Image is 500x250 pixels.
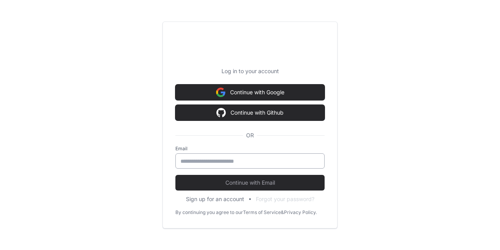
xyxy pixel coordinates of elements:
img: Sign in with google [216,105,226,121]
button: Sign up for an account [186,195,244,203]
button: Forgot your password? [256,195,314,203]
a: Terms of Service [243,209,281,216]
p: Log in to your account [175,67,325,75]
button: Continue with Google [175,85,325,100]
button: Continue with Github [175,105,325,121]
span: OR [243,131,257,139]
div: & [281,209,284,216]
a: Privacy Policy. [284,209,317,216]
span: Continue with Email [175,179,325,187]
div: By continuing you agree to our [175,209,243,216]
label: Email [175,146,325,152]
button: Continue with Email [175,175,325,191]
img: Sign in with google [216,85,225,100]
